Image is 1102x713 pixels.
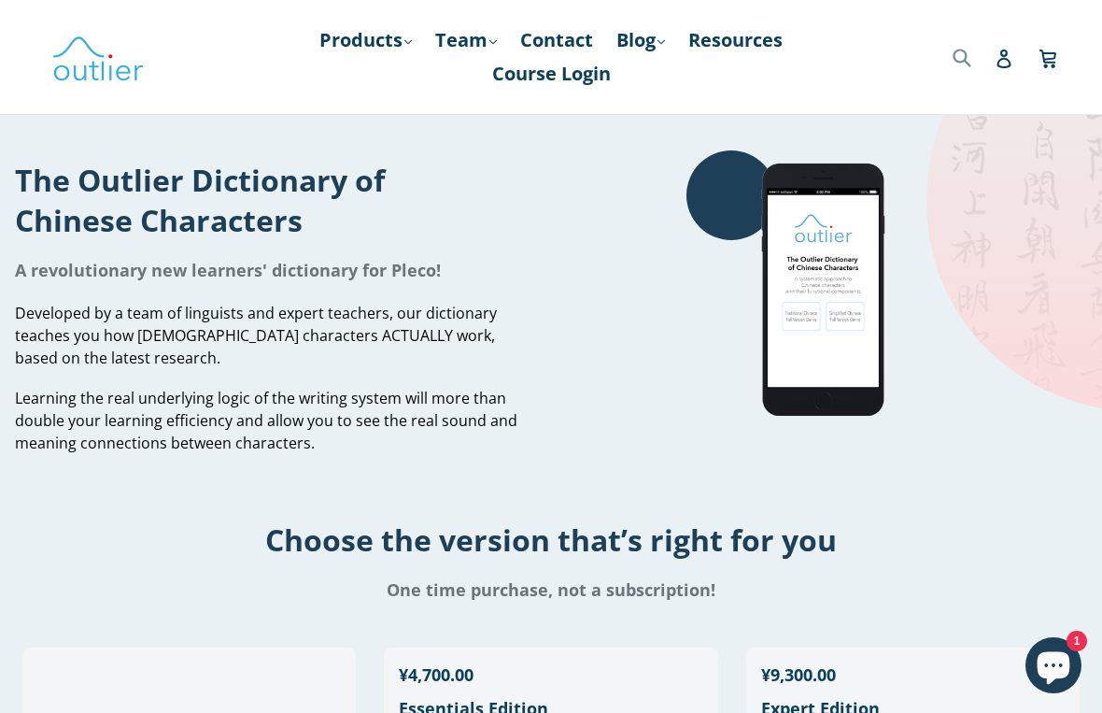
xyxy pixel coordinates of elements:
[761,663,836,686] span: ¥9,300.00
[399,663,473,686] span: ¥4,700.00
[15,160,537,240] h1: The Outlier Dictionary of Chinese Characters
[607,23,674,57] a: Blog
[483,57,620,91] a: Course Login
[948,37,999,76] input: Search
[51,30,145,84] img: Outlier Linguistics
[511,23,602,57] a: Contact
[15,259,537,281] h1: A revolutionary new learners' dictionary for Pleco!
[310,23,421,57] a: Products
[679,23,792,57] a: Resources
[15,388,517,453] span: Learning the real underlying logic of the writing system will more than double your learning effi...
[1020,637,1087,698] inbox-online-store-chat: Shopify online store chat
[15,303,497,368] span: Developed by a team of linguists and expert teachers, our dictionary teaches you how [DEMOGRAPHIC...
[426,23,506,57] a: Team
